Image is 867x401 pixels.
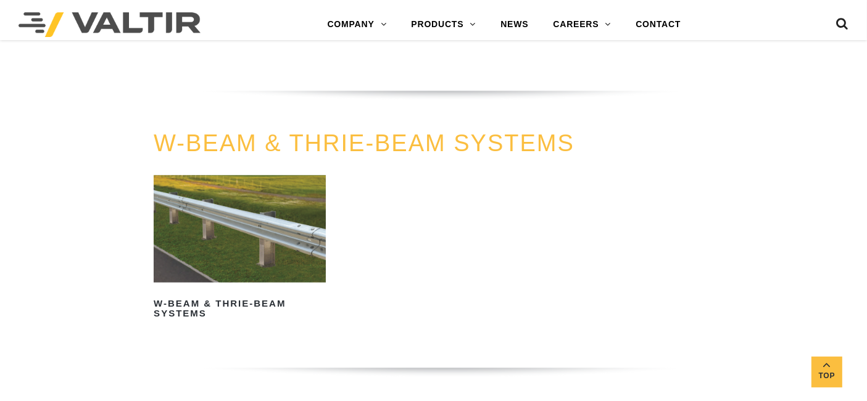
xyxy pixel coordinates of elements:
[811,369,842,383] span: Top
[399,12,488,37] a: PRODUCTS
[154,175,326,323] a: W-Beam & Thrie-Beam Systems
[154,294,326,323] h2: W-Beam & Thrie-Beam Systems
[315,12,399,37] a: COMPANY
[541,12,623,37] a: CAREERS
[488,12,541,37] a: NEWS
[623,12,693,37] a: CONTACT
[19,12,201,37] img: Valtir
[811,357,842,387] a: Top
[154,130,575,156] a: W-BEAM & THRIE-BEAM SYSTEMS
